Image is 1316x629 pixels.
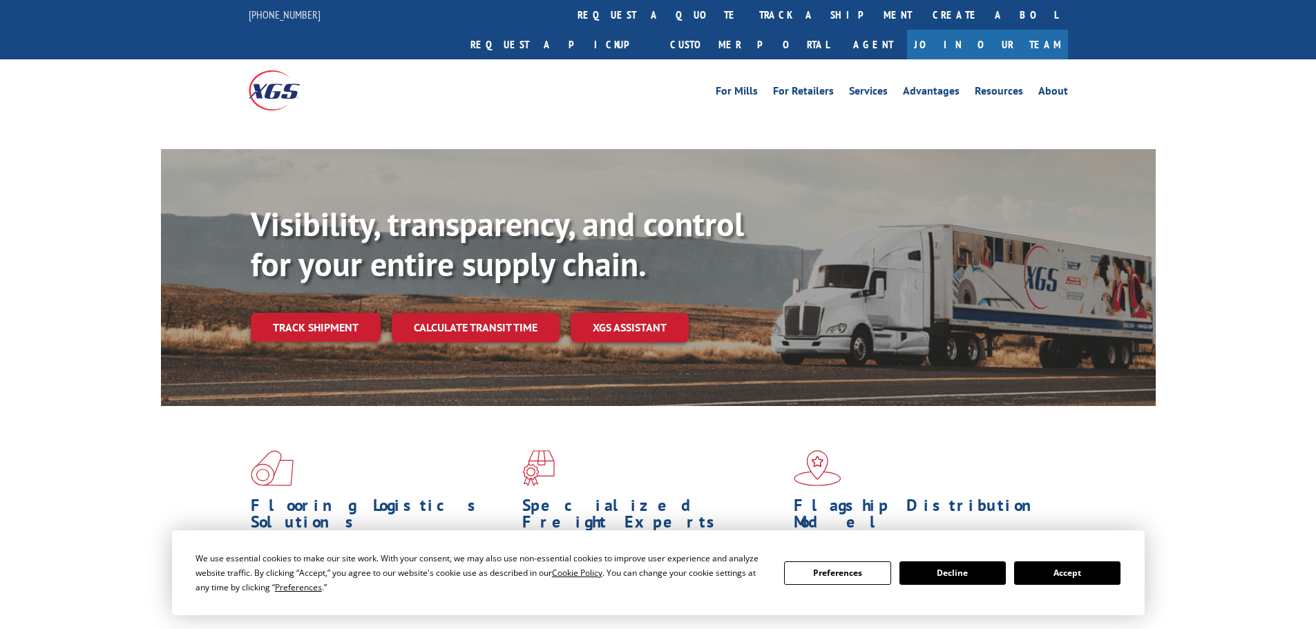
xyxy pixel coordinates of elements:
[660,30,839,59] a: Customer Portal
[251,497,512,537] h1: Flooring Logistics Solutions
[172,530,1145,615] div: Cookie Consent Prompt
[196,551,767,594] div: We use essential cookies to make our site work. With your consent, we may also use non-essential ...
[903,86,960,101] a: Advantages
[251,313,381,342] a: Track shipment
[849,86,888,101] a: Services
[1014,561,1120,585] button: Accept
[275,581,322,593] span: Preferences
[1038,86,1068,101] a: About
[522,497,783,537] h1: Specialized Freight Experts
[794,497,1055,537] h1: Flagship Distribution Model
[460,30,660,59] a: Request a pickup
[571,313,689,342] a: XGS ASSISTANT
[251,202,744,285] b: Visibility, transparency, and control for your entire supply chain.
[392,313,560,342] a: Calculate transit time
[794,450,841,486] img: xgs-icon-flagship-distribution-model-red
[773,86,834,101] a: For Retailers
[784,561,890,585] button: Preferences
[522,450,555,486] img: xgs-icon-focused-on-flooring-red
[899,561,1006,585] button: Decline
[251,450,294,486] img: xgs-icon-total-supply-chain-intelligence-red
[839,30,907,59] a: Agent
[716,86,758,101] a: For Mills
[552,567,602,579] span: Cookie Policy
[975,86,1023,101] a: Resources
[907,30,1068,59] a: Join Our Team
[249,8,321,21] a: [PHONE_NUMBER]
